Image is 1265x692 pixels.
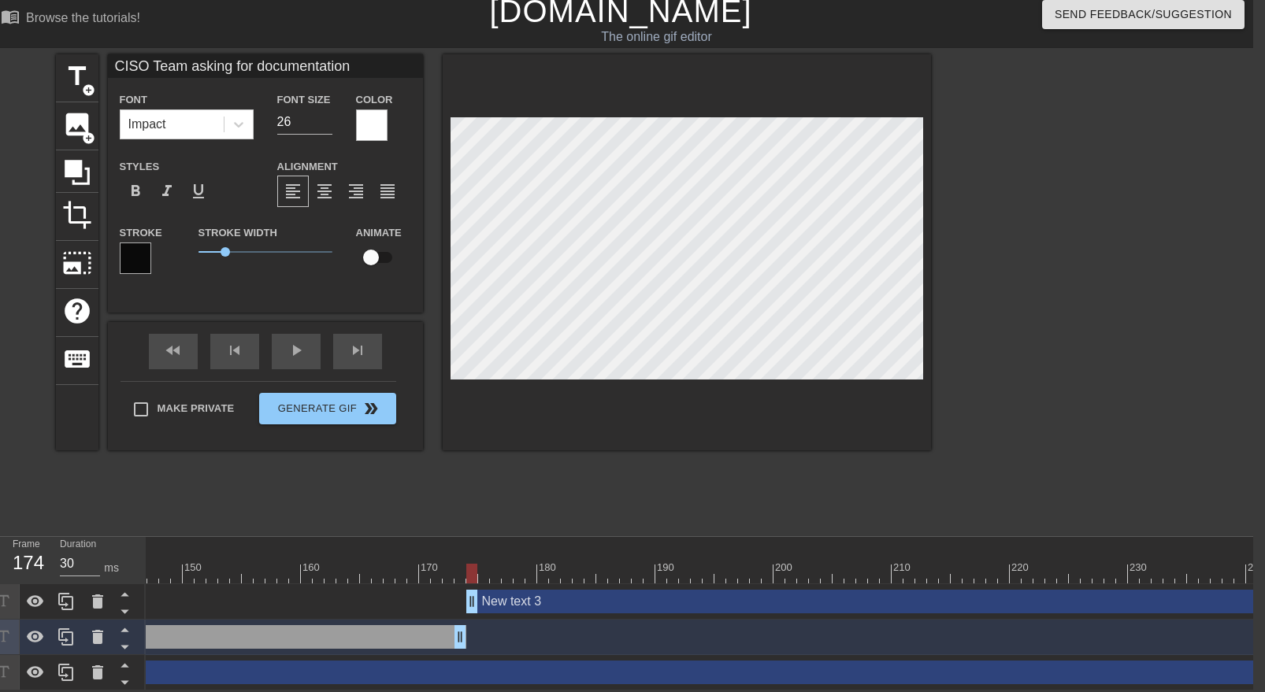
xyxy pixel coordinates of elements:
span: Generate Gif [265,399,389,418]
span: add_circle [82,83,95,97]
span: format_align_left [284,182,302,201]
div: 150 [184,560,204,575]
span: fast_rewind [164,341,183,360]
span: drag_handle [464,594,480,609]
label: Alignment [277,159,338,175]
label: Color [356,92,393,108]
span: format_underline [189,182,208,201]
span: Make Private [158,401,235,416]
span: format_italic [158,182,176,201]
span: format_align_justify [378,182,397,201]
label: Font Size [277,92,331,108]
span: keyboard [62,344,92,374]
span: crop [62,200,92,230]
div: 174 [13,549,36,577]
span: skip_next [348,341,367,360]
div: Browse the tutorials! [26,11,140,24]
div: 200 [775,560,795,575]
div: 160 [302,560,322,575]
div: 190 [657,560,677,575]
span: Send Feedback/Suggestion [1055,5,1232,24]
div: 220 [1011,560,1031,575]
div: The online gif editor [417,28,895,46]
span: add_circle [82,131,95,145]
div: Frame [1,537,48,583]
label: Stroke [120,225,162,241]
span: menu_book [1,7,20,26]
div: 210 [893,560,913,575]
span: title [62,61,92,91]
label: Font [120,92,147,108]
label: Styles [120,159,160,175]
a: Browse the tutorials! [1,7,140,31]
div: 230 [1130,560,1149,575]
span: photo_size_select_large [62,248,92,278]
label: Duration [60,540,96,550]
span: help [62,296,92,326]
div: ms [104,560,119,576]
span: double_arrow [362,399,380,418]
div: 180 [539,560,558,575]
button: Generate Gif [259,393,395,424]
span: image [62,109,92,139]
span: format_align_right [347,182,365,201]
span: skip_previous [225,341,244,360]
div: Impact [128,115,166,134]
span: format_align_center [315,182,334,201]
span: format_bold [126,182,145,201]
span: drag_handle [452,629,468,645]
label: Stroke Width [198,225,277,241]
div: 170 [421,560,440,575]
label: Animate [356,225,402,241]
span: play_arrow [287,341,306,360]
